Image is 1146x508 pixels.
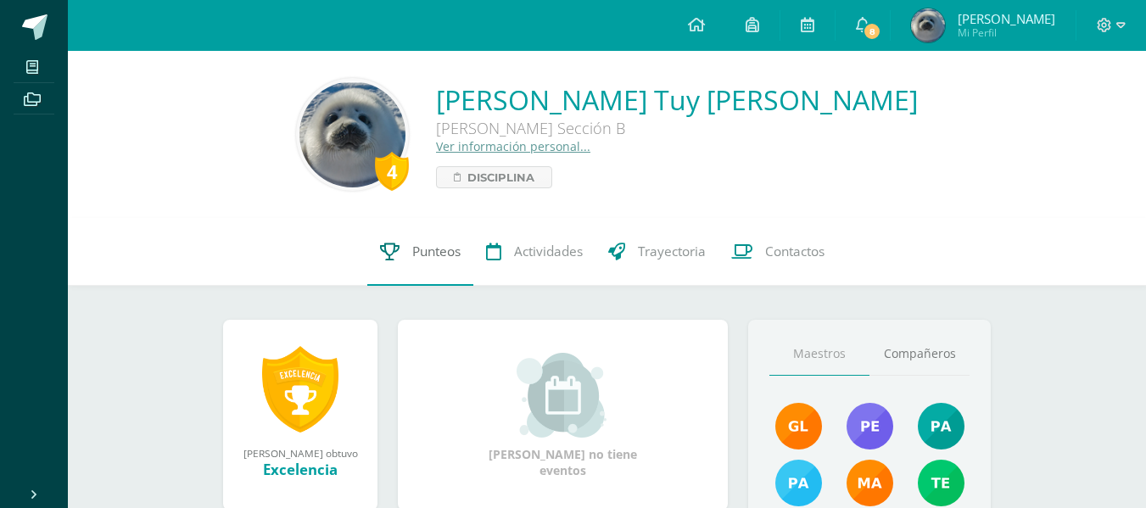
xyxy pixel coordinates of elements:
a: Actividades [473,218,595,286]
img: event_small.png [517,353,609,438]
span: Disciplina [467,167,534,187]
div: 4 [375,152,409,191]
span: Punteos [412,243,461,260]
img: 895b5ece1ed178905445368d61b5ce67.png [775,403,822,449]
div: [PERSON_NAME] no tiene eventos [478,353,648,478]
span: Contactos [765,243,825,260]
span: 8 [863,22,881,41]
img: 901d3a81a60619ba26076f020600640f.png [847,403,893,449]
a: Disciplina [436,166,552,188]
a: Punteos [367,218,473,286]
div: [PERSON_NAME] Sección B [436,118,918,138]
span: Trayectoria [638,243,706,260]
img: 49d4f55371eb484a1c749889aa944046.png [911,8,945,42]
img: d0514ac6eaaedef5318872dd8b40be23.png [775,460,822,506]
a: [PERSON_NAME] Tuy [PERSON_NAME] [436,81,918,118]
span: Mi Perfil [958,25,1055,40]
a: Compañeros [869,332,970,376]
img: f478d08ad3f1f0ce51b70bf43961b330.png [918,460,964,506]
a: Trayectoria [595,218,718,286]
div: [PERSON_NAME] obtuvo [240,446,361,460]
img: a3282442896b6147367cf91ab8b5f591.png [299,81,405,187]
a: Contactos [718,218,837,286]
span: Actividades [514,243,583,260]
div: Excelencia [240,460,361,479]
a: Ver información personal... [436,138,590,154]
a: Maestros [769,332,869,376]
img: 40c28ce654064086a0d3fb3093eec86e.png [918,403,964,449]
img: 560278503d4ca08c21e9c7cd40ba0529.png [847,460,893,506]
span: [PERSON_NAME] [958,10,1055,27]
